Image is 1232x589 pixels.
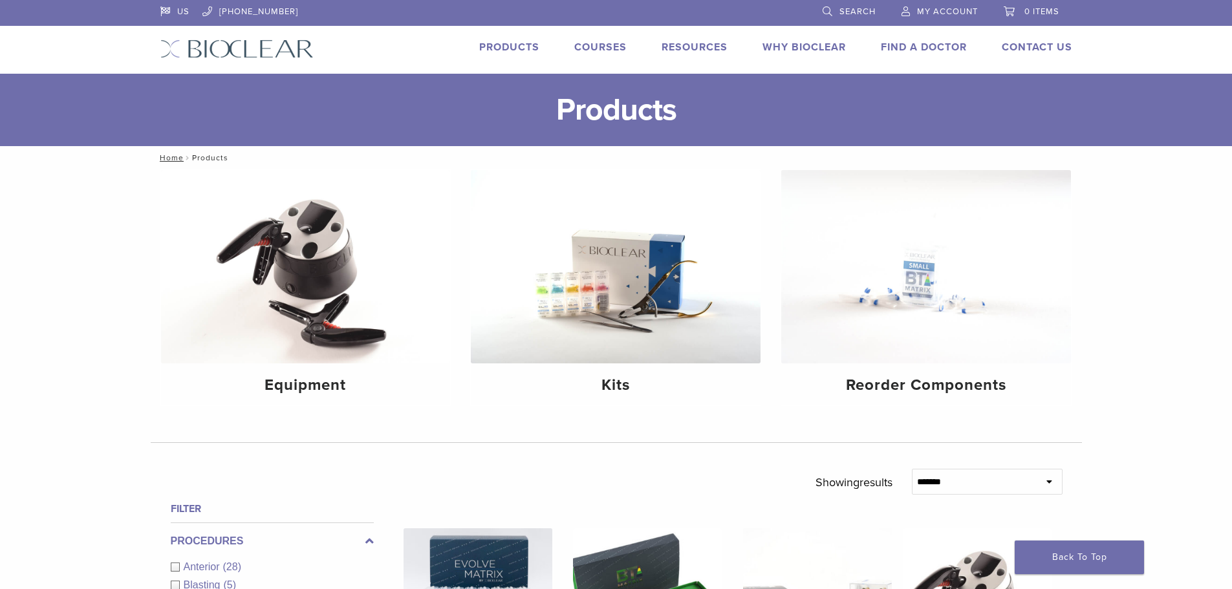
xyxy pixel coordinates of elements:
[881,41,967,54] a: Find A Doctor
[151,146,1082,169] nav: Products
[839,6,876,17] span: Search
[471,170,761,363] img: Kits
[1002,41,1072,54] a: Contact Us
[184,561,223,572] span: Anterior
[223,561,241,572] span: (28)
[781,170,1071,405] a: Reorder Components
[1024,6,1059,17] span: 0 items
[479,41,539,54] a: Products
[574,41,627,54] a: Courses
[171,501,374,517] h4: Filter
[792,374,1061,397] h4: Reorder Components
[762,41,846,54] a: Why Bioclear
[161,170,451,405] a: Equipment
[160,39,314,58] img: Bioclear
[184,155,192,161] span: /
[471,170,761,405] a: Kits
[156,153,184,162] a: Home
[1015,541,1144,574] a: Back To Top
[481,374,750,397] h4: Kits
[917,6,978,17] span: My Account
[161,170,451,363] img: Equipment
[781,170,1071,363] img: Reorder Components
[816,469,892,496] p: Showing results
[171,533,374,549] label: Procedures
[662,41,728,54] a: Resources
[171,374,440,397] h4: Equipment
